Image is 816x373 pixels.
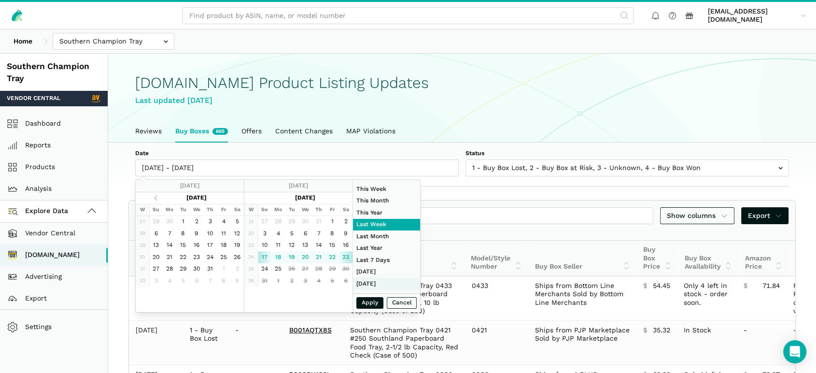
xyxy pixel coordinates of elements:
td: In Stock [677,321,737,365]
td: 8 [217,275,230,287]
td: 12 [230,228,244,240]
td: 10 [258,240,271,252]
span: Export [748,211,782,221]
td: 24 [203,251,217,263]
td: 24 [258,263,271,275]
td: 27 [136,216,149,228]
th: Buy Box Price: activate to sort column ascending [636,241,678,276]
td: 25 [217,251,230,263]
th: Fr [325,204,339,216]
th: We [190,204,203,216]
th: Mo [163,204,176,216]
td: 28 [312,263,325,275]
div: Open Intercom Messenger [783,340,806,363]
div: Showing 1 to 10 of 665 buy boxes [129,227,795,240]
input: 1 - Buy Box Lost, 2 - Buy Box at Risk, 3 - Unknown, 4 - Buy Box Won [465,159,789,176]
td: 4 [163,275,176,287]
td: [DATE] [129,276,183,321]
td: 0421 [465,321,528,365]
td: 5 [325,275,339,287]
td: 1 [176,216,190,228]
td: 3 [203,216,217,228]
h1: [DOMAIN_NAME] Product Listing Updates [135,74,789,91]
td: 3 [149,275,163,287]
td: 7 [312,228,325,240]
td: 20 [149,251,163,263]
button: Apply [356,297,383,309]
span: Show columns [667,211,728,221]
td: 1 - Buy Box Lost [183,321,228,365]
td: Southern Champion Tray 0421 #250 Southland Paperboard Food Tray, 2-1/2 lb Capacity, Red Check (Ca... [343,321,465,365]
th: Tu [285,204,298,216]
span: 35.32 [653,326,670,335]
li: This Year [353,207,420,219]
td: 19 [285,251,298,263]
td: 15 [176,240,190,252]
td: 28 [271,216,285,228]
td: 36 [244,275,258,287]
td: Only 4 left in stock - order soon. [677,276,737,321]
td: 29 [325,263,339,275]
td: 13 [298,240,312,252]
td: 29 [149,216,163,228]
a: Buy Boxes665 [169,120,235,143]
a: [EMAIL_ADDRESS][DOMAIN_NAME] [704,5,809,26]
td: 7 [163,228,176,240]
td: [DATE] [129,321,183,365]
li: [DATE] [353,278,420,290]
th: Amazon Price: activate to sort column ascending [738,241,788,276]
th: Fr [217,204,230,216]
a: Reviews [128,120,169,143]
th: W [136,204,149,216]
td: 31 [258,275,271,287]
li: This Week [353,183,420,195]
td: 1 [325,216,339,228]
li: Last 7 Days [353,254,420,266]
td: 4 [271,228,285,240]
td: 27 [298,263,312,275]
th: Su [149,204,163,216]
td: 11 [217,228,230,240]
td: 26 [285,263,298,275]
td: 6 [339,275,352,287]
td: 30 [136,251,149,263]
td: 9 [230,275,244,287]
li: Last Year [353,243,420,255]
button: Cancel [387,297,417,309]
td: Ships from PJP Marketplace Sold by PJP Marketplace [528,321,636,365]
td: 20 [298,251,312,263]
td: 9 [190,228,203,240]
span: New buy boxes in the last week [212,128,228,135]
li: [DATE] [353,266,420,278]
td: 2 [230,263,244,275]
td: 22 [176,251,190,263]
span: $ [643,282,647,290]
td: 31 [203,263,217,275]
span: 54.45 [653,282,670,290]
td: 1 [271,275,285,287]
a: Home [7,33,39,50]
td: 17 [258,251,271,263]
td: 5 [176,275,190,287]
td: 32 [136,275,149,287]
td: 4 [217,216,230,228]
td: 18 [271,251,285,263]
td: 35 [244,263,258,275]
td: 30 [190,263,203,275]
td: 34 [244,251,258,263]
td: 6 [190,275,203,287]
td: 8 [325,228,339,240]
a: Content Changes [268,120,339,143]
td: 23 [339,251,352,263]
th: Th [203,204,217,216]
label: Status [465,149,789,158]
td: 16 [339,240,352,252]
th: Th [312,204,325,216]
th: Buy Box Seller: activate to sort column ascending [528,241,636,276]
label: Date [135,149,459,158]
td: 27 [258,216,271,228]
td: 33 [244,240,258,252]
td: 7 [203,275,217,287]
td: 28 [163,263,176,275]
td: 3 [298,275,312,287]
